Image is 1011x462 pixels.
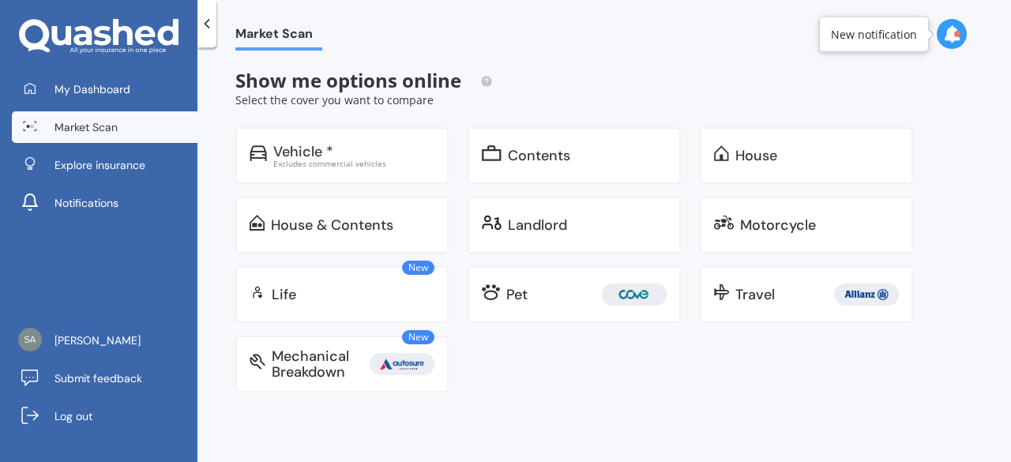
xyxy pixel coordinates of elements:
[235,92,434,107] span: Select the cover you want to compare
[54,81,130,97] span: My Dashboard
[235,67,493,93] span: Show me options online
[250,145,267,161] img: car.f15378c7a67c060ca3f3.svg
[468,266,681,323] a: Pet
[54,195,118,211] span: Notifications
[373,353,431,375] img: Autosure.webp
[273,160,434,167] div: Excludes commercial vehicles
[235,26,322,47] span: Market Scan
[482,145,502,161] img: content.01f40a52572271636b6f.svg
[508,148,570,163] div: Contents
[482,284,500,300] img: pet.71f96884985775575a0d.svg
[831,26,917,42] div: New notification
[12,149,197,181] a: Explore insurance
[12,362,197,394] a: Submit feedback
[714,145,729,161] img: home.91c183c226a05b4dc763.svg
[272,348,370,380] div: Mechanical Breakdown
[12,187,197,219] a: Notifications
[54,408,92,424] span: Log out
[482,215,502,231] img: landlord.470ea2398dcb263567d0.svg
[12,325,197,356] a: [PERSON_NAME]
[735,287,775,302] div: Travel
[250,284,265,300] img: life.f720d6a2d7cdcd3ad642.svg
[605,284,663,306] img: Cove.webp
[250,215,265,231] img: home-and-contents.b802091223b8502ef2dd.svg
[402,330,434,344] span: New
[12,73,197,105] a: My Dashboard
[12,400,197,432] a: Log out
[735,148,777,163] div: House
[714,284,729,300] img: travel.bdda8d6aa9c3f12c5fe2.svg
[740,217,816,233] div: Motorcycle
[12,111,197,143] a: Market Scan
[54,119,118,135] span: Market Scan
[271,217,393,233] div: House & Contents
[272,287,296,302] div: Life
[837,284,896,306] img: Allianz.webp
[54,332,141,348] span: [PERSON_NAME]
[18,328,42,351] img: d22aed074ed69b8fffb1aa4083420d5b
[402,261,434,275] span: New
[506,287,528,302] div: Pet
[508,217,567,233] div: Landlord
[714,215,734,231] img: motorbike.c49f395e5a6966510904.svg
[273,144,333,160] div: Vehicle *
[54,370,142,386] span: Submit feedback
[250,354,265,370] img: mbi.6615ef239df2212c2848.svg
[54,157,145,173] span: Explore insurance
